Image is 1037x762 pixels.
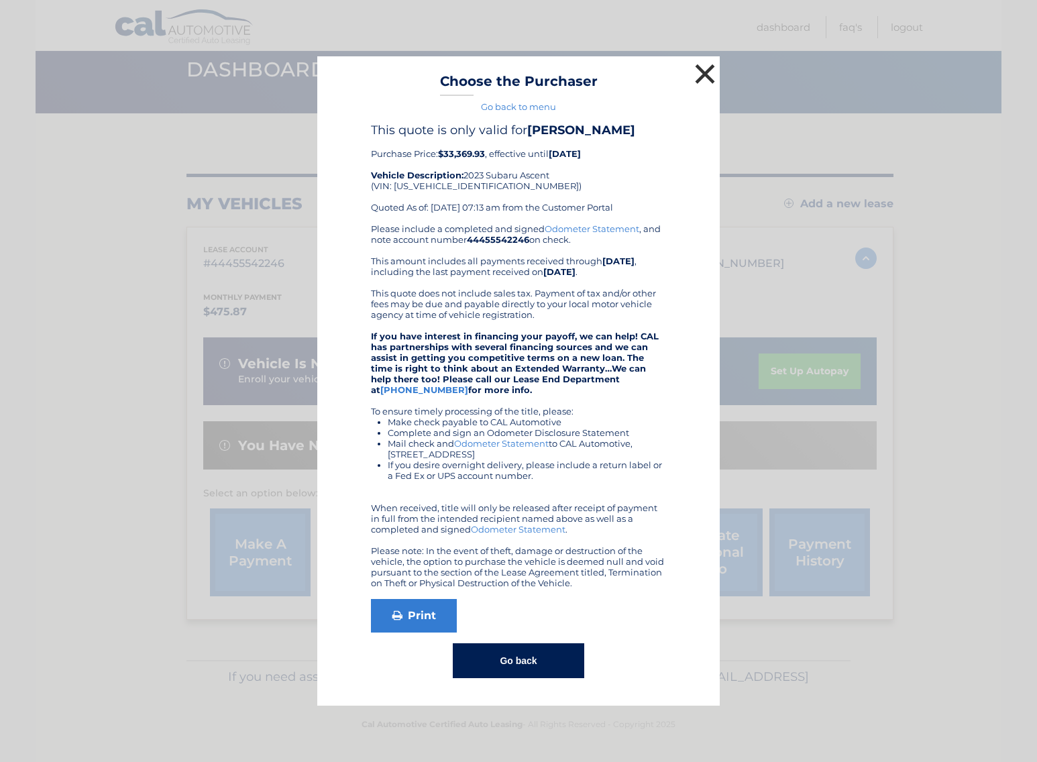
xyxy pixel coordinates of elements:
[602,256,635,266] b: [DATE]
[692,60,718,87] button: ×
[545,223,639,234] a: Odometer Statement
[543,266,576,277] b: [DATE]
[453,643,584,678] button: Go back
[527,123,635,138] b: [PERSON_NAME]
[371,123,666,223] div: Purchase Price: , effective until 2023 Subaru Ascent (VIN: [US_VEHICLE_IDENTIFICATION_NUMBER]) Qu...
[371,599,457,633] a: Print
[440,73,598,97] h3: Choose the Purchaser
[549,148,581,159] b: [DATE]
[454,438,549,449] a: Odometer Statement
[371,223,666,588] div: Please include a completed and signed , and note account number on check. This amount includes al...
[481,101,556,112] a: Go back to menu
[388,459,666,481] li: If you desire overnight delivery, please include a return label or a Fed Ex or UPS account number.
[371,170,463,180] strong: Vehicle Description:
[380,384,468,395] a: [PHONE_NUMBER]
[388,438,666,459] li: Mail check and to CAL Automotive, [STREET_ADDRESS]
[388,417,666,427] li: Make check payable to CAL Automotive
[438,148,485,159] b: $33,369.93
[371,123,666,138] h4: This quote is only valid for
[371,331,659,395] strong: If you have interest in financing your payoff, we can help! CAL has partnerships with several fin...
[467,234,529,245] b: 44455542246
[471,524,565,535] a: Odometer Statement
[388,427,666,438] li: Complete and sign an Odometer Disclosure Statement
